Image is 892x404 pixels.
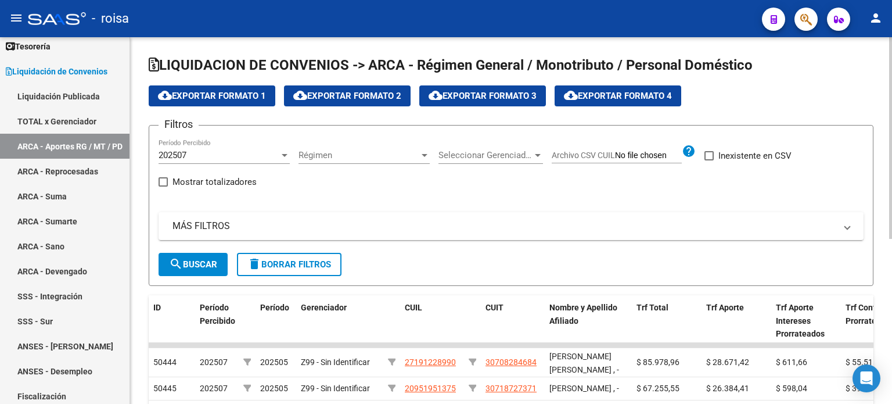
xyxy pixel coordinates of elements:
span: 202505 [260,384,288,393]
mat-icon: search [169,257,183,271]
mat-icon: cloud_download [429,88,443,102]
datatable-header-cell: CUIL [400,295,464,346]
span: Régimen [298,150,419,160]
button: Exportar Formato 2 [284,85,411,106]
span: Archivo CSV CUIL [552,151,615,160]
mat-expansion-panel-header: MÁS FILTROS [159,212,864,240]
span: $ 67.255,55 [636,384,679,393]
datatable-header-cell: Período Percibido [195,295,239,346]
span: Período [260,303,289,312]
input: Archivo CSV CUIL [615,151,682,161]
datatable-header-cell: Trf Total [632,295,702,346]
span: Trf Total [636,303,668,312]
mat-icon: person [869,11,883,25]
span: 20951951375 [405,384,456,393]
span: 202505 [260,357,288,367]
span: $ 598,04 [776,384,807,393]
datatable-header-cell: ID [149,295,195,346]
span: $ 611,66 [776,357,807,367]
mat-icon: menu [9,11,23,25]
span: - roisa [92,6,129,31]
span: Z99 - Sin Identificar [301,357,370,367]
span: Borrar Filtros [247,259,331,270]
span: 202507 [200,384,228,393]
span: Tesorería [6,40,51,53]
button: Borrar Filtros [237,253,341,276]
span: Z99 - Sin Identificar [301,384,370,393]
span: Período Percibido [200,303,235,326]
h3: Filtros [159,116,199,133]
span: Nombre y Apellido Afiliado [549,303,617,326]
mat-icon: cloud_download [564,88,578,102]
datatable-header-cell: Gerenciador [296,295,383,346]
span: 50444 [153,357,177,367]
datatable-header-cell: Período [256,295,296,346]
datatable-header-cell: Nombre y Apellido Afiliado [545,295,632,346]
datatable-header-cell: CUIT [481,295,545,346]
span: CUIL [405,303,422,312]
span: Exportar Formato 3 [429,91,537,101]
span: 202507 [200,357,228,367]
span: $ 39.380,48 [846,384,889,393]
span: Trf Aporte Intereses Prorrateados [776,303,825,339]
span: Inexistente en CSV [718,149,792,163]
span: 30718727371 [485,384,537,393]
button: Exportar Formato 1 [149,85,275,106]
span: $ 85.978,96 [636,357,679,367]
span: Gerenciador [301,303,347,312]
span: Seleccionar Gerenciador [438,150,533,160]
span: [PERSON_NAME] [PERSON_NAME] , - [549,352,619,374]
button: Buscar [159,253,228,276]
span: 50445 [153,384,177,393]
button: Exportar Formato 4 [555,85,681,106]
datatable-header-cell: Trf Aporte [702,295,771,346]
datatable-header-cell: Trf Aporte Intereses Prorrateados [771,295,841,346]
span: Exportar Formato 2 [293,91,401,101]
span: $ 55.511,63 [846,357,889,367]
span: 202507 [159,150,186,160]
span: ID [153,303,161,312]
span: $ 26.384,41 [706,384,749,393]
span: Liquidación de Convenios [6,65,107,78]
mat-icon: delete [247,257,261,271]
span: Exportar Formato 1 [158,91,266,101]
mat-icon: cloud_download [293,88,307,102]
div: Open Intercom Messenger [853,364,880,392]
button: Exportar Formato 3 [419,85,546,106]
mat-icon: help [682,144,696,158]
span: 30708284684 [485,357,537,367]
span: LIQUIDACION DE CONVENIOS -> ARCA - Régimen General / Monotributo / Personal Doméstico [149,57,753,73]
mat-icon: cloud_download [158,88,172,102]
span: CUIT [485,303,503,312]
span: Buscar [169,259,217,270]
span: $ 28.671,42 [706,357,749,367]
mat-panel-title: MÁS FILTROS [172,220,836,233]
span: [PERSON_NAME] , - [549,384,619,393]
span: Mostrar totalizadores [172,175,257,189]
span: Trf Aporte [706,303,744,312]
span: 27191228990 [405,357,456,367]
span: Exportar Formato 4 [564,91,672,101]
